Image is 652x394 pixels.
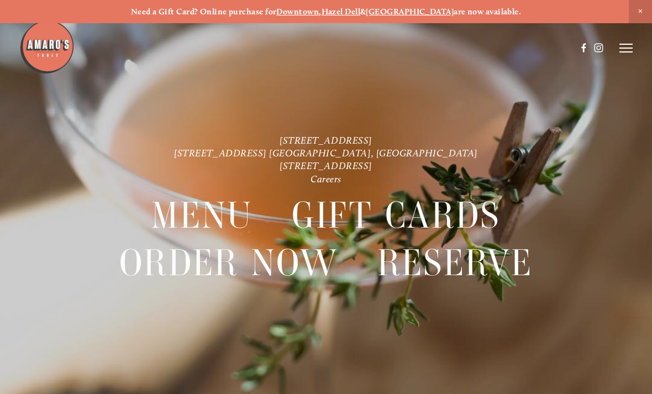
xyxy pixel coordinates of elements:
strong: Need a Gift Card? Online purchase for [131,7,277,17]
a: Menu [151,192,253,239]
strong: & [360,7,366,17]
a: [GEOGRAPHIC_DATA] [366,7,454,17]
strong: are now available. [454,7,521,17]
img: Amaro's Table [19,19,75,75]
a: Gift Cards [292,192,500,239]
a: Hazel Dell [322,7,361,17]
a: Careers [311,173,341,185]
a: Order Now [119,240,338,287]
a: [STREET_ADDRESS] [GEOGRAPHIC_DATA], [GEOGRAPHIC_DATA] [174,147,478,159]
a: Reserve [377,240,533,287]
a: Downtown [276,7,319,17]
a: [STREET_ADDRESS] [280,160,372,172]
a: [STREET_ADDRESS] [280,134,372,146]
strong: , [319,7,321,17]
